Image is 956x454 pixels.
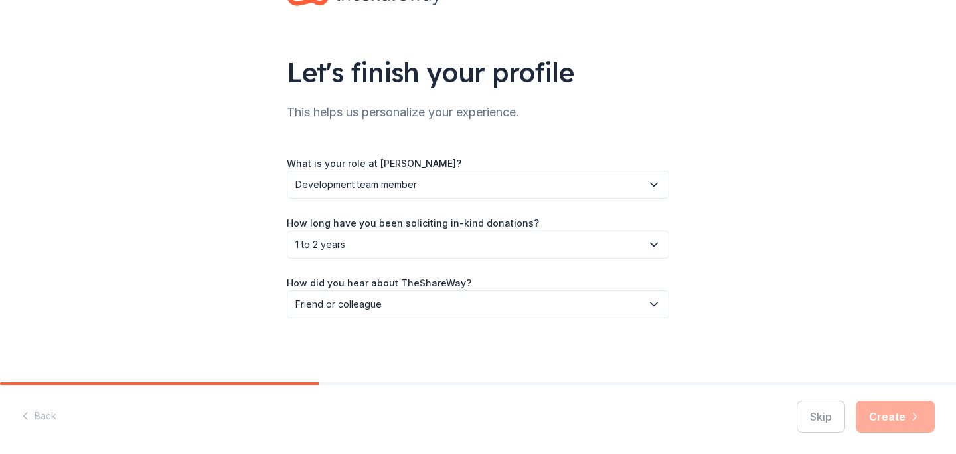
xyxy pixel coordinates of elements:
[295,296,642,312] span: Friend or colleague
[295,177,642,193] span: Development team member
[287,171,669,199] button: Development team member
[287,157,461,170] label: What is your role at [PERSON_NAME]?
[287,277,471,290] label: How did you hear about TheShareWay?
[287,231,669,259] button: 1 to 2 years
[287,102,669,123] div: This helps us personalize your experience.
[295,237,642,253] span: 1 to 2 years
[287,290,669,318] button: Friend or colleague
[287,54,669,91] div: Let's finish your profile
[287,217,539,230] label: How long have you been soliciting in-kind donations?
